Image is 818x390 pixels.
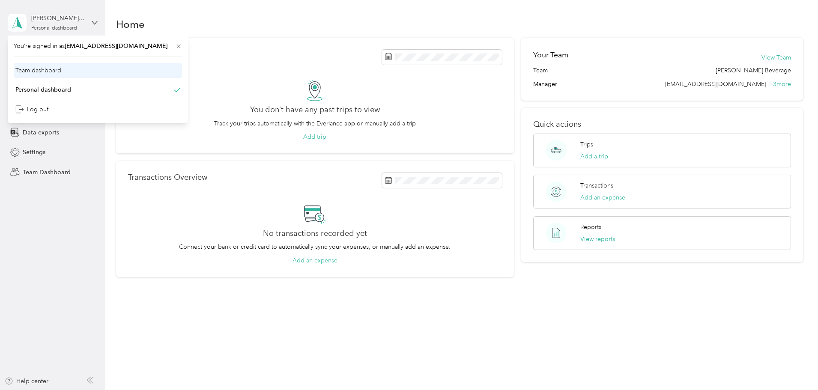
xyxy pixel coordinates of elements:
p: Transactions Overview [128,173,207,182]
span: Manager [533,80,557,89]
div: Personal dashboard [15,85,71,94]
span: [EMAIL_ADDRESS][DOMAIN_NAME] [65,42,167,50]
span: + 3 more [769,80,791,88]
button: View reports [580,235,615,244]
span: [PERSON_NAME] Beverage [716,66,791,75]
span: You’re signed in as [14,42,182,51]
p: Track your trips automatically with the Everlance app or manually add a trip [214,119,416,128]
button: Add an expense [293,256,337,265]
p: Connect your bank or credit card to automatically sync your expenses, or manually add an expense. [179,242,451,251]
p: Reports [580,223,601,232]
p: Quick actions [533,120,791,129]
div: Personal dashboard [31,26,77,31]
button: Add trip [303,132,326,141]
p: Transactions [580,181,613,190]
span: Data exports [23,128,59,137]
button: Help center [5,377,48,386]
button: Add a trip [580,152,608,161]
button: View Team [761,53,791,62]
div: [PERSON_NAME][GEOGRAPHIC_DATA] [31,14,85,23]
span: Team [533,66,548,75]
button: Add an expense [580,193,625,202]
p: Trips [580,140,593,149]
span: Settings [23,148,45,157]
div: Log out [15,105,48,114]
h2: You don’t have any past trips to view [250,105,380,114]
h2: No transactions recorded yet [263,229,367,238]
div: Team dashboard [15,66,61,75]
iframe: Everlance-gr Chat Button Frame [770,342,818,390]
h1: Home [116,20,145,29]
span: [EMAIL_ADDRESS][DOMAIN_NAME] [665,80,766,88]
h2: Your Team [533,50,568,60]
span: Team Dashboard [23,168,71,177]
